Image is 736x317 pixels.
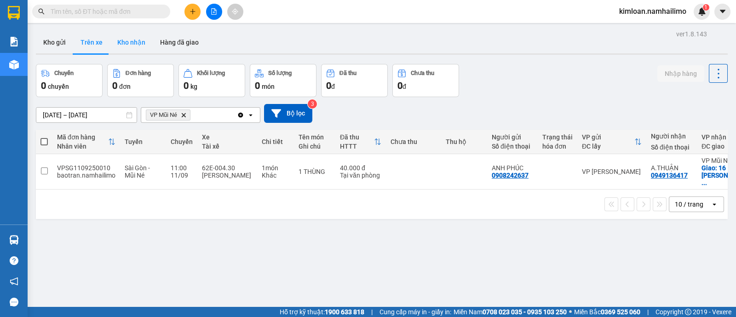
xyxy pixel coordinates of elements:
[268,70,292,76] div: Số lượng
[280,307,364,317] span: Hỗ trợ kỹ thuật:
[126,70,151,76] div: Đơn hàng
[10,277,18,286] span: notification
[150,111,177,119] span: VP Mũi Né
[57,172,115,179] div: baotran.namhailimo
[262,138,289,145] div: Chi tiết
[237,111,244,119] svg: Clear all
[192,110,193,120] input: Selected VP Mũi Né.
[446,138,483,145] div: Thu hộ
[184,80,189,91] span: 0
[340,164,381,172] div: 40.000 đ
[651,133,692,140] div: Người nhận
[331,83,335,90] span: đ
[685,309,691,315] span: copyright
[227,4,243,20] button: aim
[335,130,386,154] th: Toggle SortBy
[492,133,533,141] div: Người gửi
[339,70,356,76] div: Đã thu
[232,8,238,15] span: aim
[51,6,159,17] input: Tìm tên, số ĐT hoặc mã đơn
[171,164,193,172] div: 11:00
[54,70,74,76] div: Chuyến
[171,138,193,145] div: Chuyến
[582,133,634,141] div: VP gửi
[612,6,694,17] span: kimloan.namhailimo
[308,99,317,109] sup: 3
[701,179,707,186] span: ...
[146,110,190,121] span: VP Mũi Né, close by backspace
[379,307,451,317] span: Cung cấp máy in - giấy in:
[582,143,634,150] div: ĐC lấy
[601,308,640,316] strong: 0369 525 060
[262,172,289,179] div: Khác
[190,83,197,90] span: kg
[178,64,245,97] button: Khối lượng0kg
[206,4,222,20] button: file-add
[125,138,161,145] div: Tuyến
[647,307,649,317] span: |
[202,143,253,150] div: Tài xế
[110,31,153,53] button: Kho nhận
[10,256,18,265] span: question-circle
[264,104,312,123] button: Bộ lọc
[492,172,529,179] div: 0908242637
[262,164,289,172] div: 1 món
[325,308,364,316] strong: 1900 633 818
[48,83,69,90] span: chuyến
[542,143,573,150] div: hóa đơn
[112,80,117,91] span: 0
[657,65,704,82] button: Nhập hàng
[197,70,225,76] div: Khối lượng
[719,7,727,16] span: caret-down
[38,8,45,15] span: search
[371,307,373,317] span: |
[250,64,316,97] button: Số lượng0món
[411,70,434,76] div: Chưa thu
[326,80,331,91] span: 0
[299,133,331,141] div: Tên món
[202,172,253,179] div: [PERSON_NAME]
[651,164,692,172] div: A.THUẬN
[391,138,437,145] div: Chưa thu
[10,298,18,306] span: message
[171,172,193,179] div: 11/09
[36,31,73,53] button: Kho gửi
[711,201,718,208] svg: open
[202,133,253,141] div: Xe
[255,80,260,91] span: 0
[340,143,374,150] div: HTTT
[119,83,131,90] span: đơn
[340,172,381,179] div: Tại văn phòng
[651,172,688,179] div: 0949136417
[52,130,120,154] th: Toggle SortBy
[36,108,137,122] input: Select a date range.
[483,308,567,316] strong: 0708 023 035 - 0935 103 250
[569,310,572,314] span: ⚪️
[8,6,20,20] img: logo-vxr
[582,168,642,175] div: VP [PERSON_NAME]
[577,130,646,154] th: Toggle SortBy
[211,8,217,15] span: file-add
[492,143,533,150] div: Số điện thoại
[57,143,108,150] div: Nhân viên
[492,164,533,172] div: ANH PHÚC
[153,31,206,53] button: Hàng đã giao
[202,164,253,172] div: 62E-004.30
[402,83,406,90] span: đ
[190,8,196,15] span: plus
[542,133,573,141] div: Trạng thái
[676,29,707,39] div: ver 1.8.143
[9,235,19,245] img: warehouse-icon
[299,143,331,150] div: Ghi chú
[57,164,115,172] div: VPSG1109250010
[184,4,201,20] button: plus
[675,200,703,209] div: 10 / trang
[397,80,402,91] span: 0
[704,4,707,11] span: 1
[299,168,331,175] div: 1 THÙNG
[9,37,19,46] img: solution-icon
[454,307,567,317] span: Miền Nam
[36,64,103,97] button: Chuyến0chuyến
[107,64,174,97] button: Đơn hàng0đơn
[651,144,692,151] div: Số điện thoại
